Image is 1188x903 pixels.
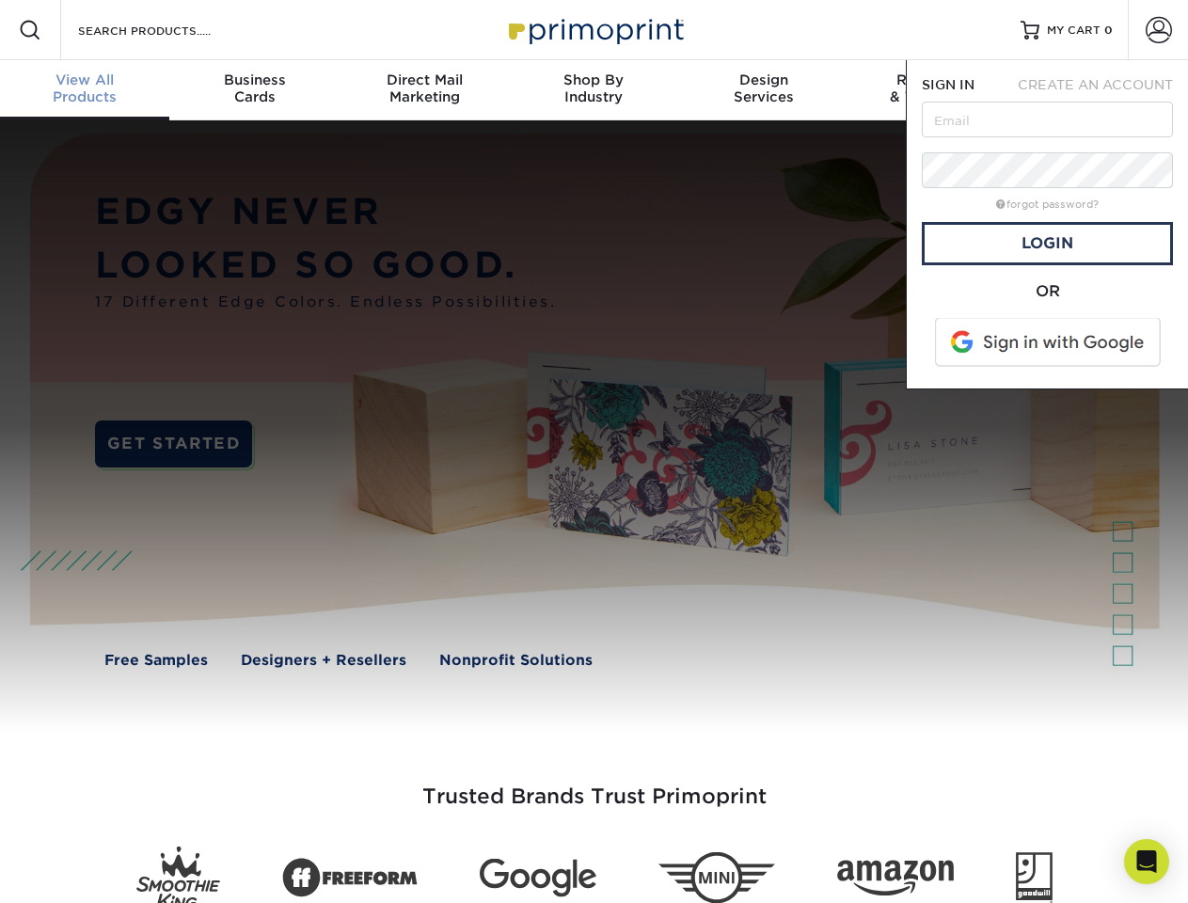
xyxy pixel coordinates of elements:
[848,60,1018,120] a: Resources& Templates
[1047,23,1101,39] span: MY CART
[1104,24,1113,37] span: 0
[509,71,678,88] span: Shop By
[340,71,509,105] div: Marketing
[509,71,678,105] div: Industry
[169,60,339,120] a: BusinessCards
[509,60,678,120] a: Shop ByIndustry
[1018,77,1173,92] span: CREATE AN ACCOUNT
[5,846,160,896] iframe: Google Customer Reviews
[922,280,1173,303] div: OR
[996,198,1099,211] a: forgot password?
[922,77,974,92] span: SIGN IN
[1016,852,1053,903] img: Goodwill
[500,9,689,50] img: Primoprint
[44,739,1145,832] h3: Trusted Brands Trust Primoprint
[679,60,848,120] a: DesignServices
[922,222,1173,265] a: Login
[679,71,848,105] div: Services
[340,60,509,120] a: Direct MailMarketing
[848,71,1018,105] div: & Templates
[480,859,596,897] img: Google
[340,71,509,88] span: Direct Mail
[837,861,954,896] img: Amazon
[922,102,1173,137] input: Email
[848,71,1018,88] span: Resources
[169,71,339,88] span: Business
[679,71,848,88] span: Design
[1124,839,1169,884] div: Open Intercom Messenger
[76,19,260,41] input: SEARCH PRODUCTS.....
[169,71,339,105] div: Cards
